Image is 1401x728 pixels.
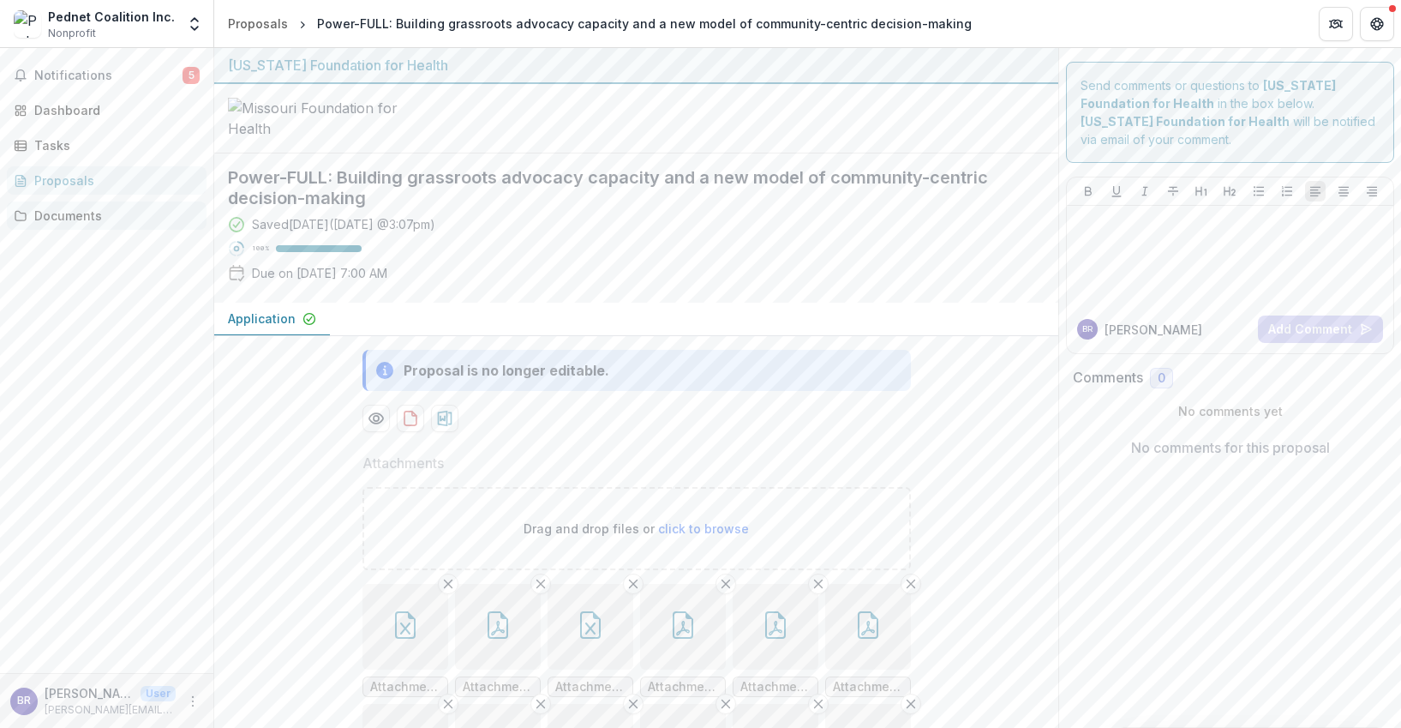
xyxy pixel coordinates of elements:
button: Partners [1319,7,1353,41]
button: Strike [1163,181,1183,202]
p: No comments yet [1073,402,1387,420]
p: [PERSON_NAME] [1105,321,1202,339]
span: Attachments/5604/Local Motion 2019 990.pdf [463,680,533,695]
div: Remove FileAttachments/5604/Local Motion Partner MOAs.pdf [825,584,911,697]
span: Attachments/5604/Local Motion Partner MOAs.pdf [833,680,903,695]
button: More [183,691,203,712]
button: Align Right [1362,181,1382,202]
button: download-proposal [431,405,458,432]
button: Remove File [438,574,458,594]
div: Becky Reed [1082,325,1093,334]
button: Remove File [438,694,458,714]
div: Dashboard [34,101,193,119]
p: Drag and drop files or [524,520,749,538]
div: Proposals [228,15,288,33]
button: Get Help [1360,7,1394,41]
p: Application [228,310,296,328]
img: Missouri Foundation for Health [228,98,399,139]
strong: [US_STATE] Foundation for Health [1081,114,1290,129]
button: download-proposal [397,405,424,432]
div: Remove FileAttachments/R450666/Local Motion Financial Report.xlsx [548,584,633,697]
button: Remove File [623,574,644,594]
div: [US_STATE] Foundation for Health [228,55,1045,75]
div: Tasks [34,136,193,154]
button: Bullet List [1248,181,1269,202]
button: Underline [1106,181,1127,202]
span: click to browse [658,521,749,536]
p: User [141,686,176,701]
a: Tasks [7,131,207,159]
div: Send comments or questions to in the box below. will be notified via email of your comment. [1066,62,1394,163]
h2: Comments [1073,370,1143,386]
button: Align Left [1305,181,1326,202]
a: Dashboard [7,96,207,124]
button: Preview fdd0373f-28e4-4f71-82f4-7cb9755151e5-0.pdf [362,405,390,432]
button: Remove File [901,694,921,714]
p: Due on [DATE] 7:00 AM [252,264,387,282]
button: Remove File [808,574,829,594]
button: Remove File [715,694,736,714]
span: Attachments/5604/Local Motion FY21 Budget.pdf [648,680,718,695]
button: Remove File [715,574,736,594]
span: Attachments/R450667/Year 2 Local Motion Financial Report.xlsx [370,680,440,695]
span: 5 [183,67,200,84]
button: Add Comment [1258,316,1383,343]
div: Remove FileAttachments/5604/Local Motion 2019 990.pdf [455,584,541,697]
p: 100 % [252,243,269,255]
img: Pednet Coalition Inc. [14,10,41,38]
div: Saved [DATE] ( [DATE] @ 3:07pm ) [252,215,435,233]
p: Attachments [362,453,444,473]
button: Remove File [623,694,644,714]
div: Remove FileAttachments/R450667/Year 2 Local Motion Financial Report.xlsx [362,584,448,697]
button: Heading 1 [1191,181,1212,202]
div: Remove FileAttachments/5604/Local Motion FY20 Financial Statements.pdf [733,584,818,697]
button: Align Center [1333,181,1354,202]
p: [PERSON_NAME] [45,684,134,702]
h2: Power-FULL: Building grassroots advocacy capacity and a new model of community-centric decision-m... [228,167,1017,208]
a: Proposals [7,166,207,195]
div: Becky Reed [17,695,31,707]
a: Proposals [221,11,295,36]
div: Proposals [34,171,193,190]
p: [PERSON_NAME][EMAIL_ADDRESS][DOMAIN_NAME] [45,702,176,718]
nav: breadcrumb [221,11,979,36]
div: Pednet Coalition Inc. [48,8,175,26]
button: Open entity switcher [183,7,207,41]
span: Nonprofit [48,26,96,41]
button: Remove File [901,574,921,594]
button: Remove File [530,694,551,714]
button: Remove File [808,694,829,714]
p: No comments for this proposal [1131,437,1330,458]
span: Attachments/R450666/Local Motion Financial Report.xlsx [555,680,626,695]
span: Notifications [34,69,183,83]
button: Remove File [530,574,551,594]
button: Bold [1078,181,1099,202]
div: Proposal is no longer editable. [404,360,609,381]
div: Documents [34,207,193,225]
button: Notifications5 [7,62,207,89]
a: Documents [7,202,207,230]
button: Ordered List [1277,181,1297,202]
span: Attachments/5604/Local Motion FY20 Financial Statements.pdf [740,680,811,695]
span: 0 [1158,371,1165,386]
div: Remove FileAttachments/5604/Local Motion FY21 Budget.pdf [640,584,726,697]
button: Italicize [1135,181,1155,202]
button: Heading 2 [1219,181,1240,202]
div: Power-FULL: Building grassroots advocacy capacity and a new model of community-centric decision-m... [317,15,972,33]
